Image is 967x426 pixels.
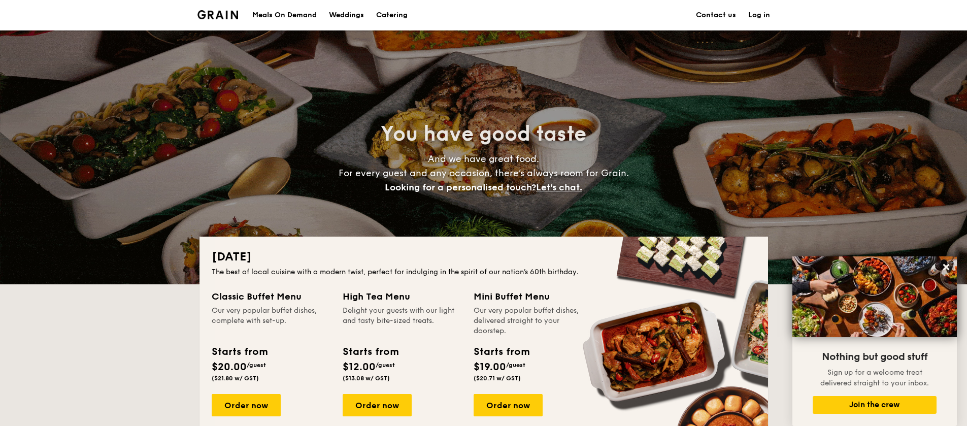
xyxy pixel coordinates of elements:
[212,267,756,277] div: The best of local cuisine with a modern twist, perfect for indulging in the spirit of our nation’...
[343,289,461,304] div: High Tea Menu
[938,259,954,275] button: Close
[212,361,247,373] span: $20.00
[197,10,239,19] a: Logotype
[506,362,525,369] span: /guest
[474,289,592,304] div: Mini Buffet Menu
[536,182,582,193] span: Let's chat.
[820,368,929,387] span: Sign up for a welcome treat delivered straight to your inbox.
[376,362,395,369] span: /guest
[474,394,543,416] div: Order now
[212,375,259,382] span: ($21.80 w/ GST)
[212,289,330,304] div: Classic Buffet Menu
[822,351,927,363] span: Nothing but good stuff
[792,256,957,337] img: DSC07876-Edit02-Large.jpeg
[474,361,506,373] span: $19.00
[212,306,330,336] div: Our very popular buffet dishes, complete with set-up.
[343,361,376,373] span: $12.00
[212,394,281,416] div: Order now
[343,375,390,382] span: ($13.08 w/ GST)
[474,306,592,336] div: Our very popular buffet dishes, delivered straight to your doorstep.
[212,344,267,359] div: Starts from
[813,396,937,414] button: Join the crew
[474,344,529,359] div: Starts from
[474,375,521,382] span: ($20.71 w/ GST)
[197,10,239,19] img: Grain
[343,306,461,336] div: Delight your guests with our light and tasty bite-sized treats.
[212,249,756,265] h2: [DATE]
[247,362,266,369] span: /guest
[343,394,412,416] div: Order now
[343,344,398,359] div: Starts from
